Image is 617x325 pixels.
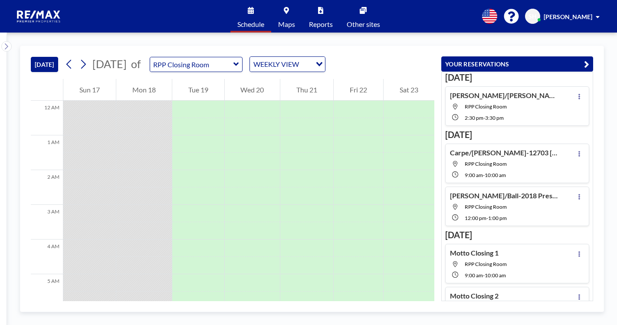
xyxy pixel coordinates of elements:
[31,240,63,274] div: 4 AM
[465,161,507,167] span: RPP Closing Room
[31,170,63,205] div: 2 AM
[280,79,333,101] div: Thu 21
[483,172,485,178] span: -
[237,21,264,28] span: Schedule
[450,249,499,257] h4: Motto Closing 1
[483,115,485,121] span: -
[63,79,116,101] div: Sun 17
[225,79,280,101] div: Wed 20
[465,215,486,221] span: 12:00 PM
[14,8,64,25] img: organization-logo
[384,79,434,101] div: Sat 23
[302,59,311,70] input: Search for option
[172,79,224,101] div: Tue 19
[445,129,589,140] h3: [DATE]
[445,230,589,240] h3: [DATE]
[92,57,127,70] span: [DATE]
[31,205,63,240] div: 3 AM
[485,172,506,178] span: 10:00 AM
[116,79,172,101] div: Mon 18
[485,272,506,279] span: 10:00 AM
[528,13,537,20] span: SH
[445,72,589,83] h3: [DATE]
[252,59,301,70] span: WEEKLY VIEW
[450,191,558,200] h4: [PERSON_NAME]/Ball-2018 Prestwick Dr-[PERSON_NAME]
[465,172,483,178] span: 9:00 AM
[485,115,504,121] span: 3:30 PM
[31,135,63,170] div: 1 AM
[441,56,593,72] button: YOUR RESERVATIONS
[465,115,483,121] span: 2:30 PM
[465,204,507,210] span: RPP Closing Room
[486,215,488,221] span: -
[347,21,380,28] span: Other sites
[150,57,233,72] input: RPP Closing Room
[278,21,295,28] span: Maps
[544,13,592,20] span: [PERSON_NAME]
[450,292,499,300] h4: Motto Closing 2
[483,272,485,279] span: -
[250,57,325,72] div: Search for option
[488,215,507,221] span: 1:00 PM
[309,21,333,28] span: Reports
[450,148,558,157] h4: Carpe/[PERSON_NAME]-12703 [GEOGRAPHIC_DATA] Dr-[PERSON_NAME]
[31,57,58,72] button: [DATE]
[131,57,141,71] span: of
[31,101,63,135] div: 12 AM
[334,79,383,101] div: Fri 22
[465,272,483,279] span: 9:00 AM
[31,274,63,309] div: 5 AM
[465,261,507,267] span: RPP Closing Room
[450,91,558,100] h4: [PERSON_NAME]/[PERSON_NAME] Trust-[STREET_ADDRESS][PERSON_NAME] -[PERSON_NAME]
[465,103,507,110] span: RPP Closing Room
